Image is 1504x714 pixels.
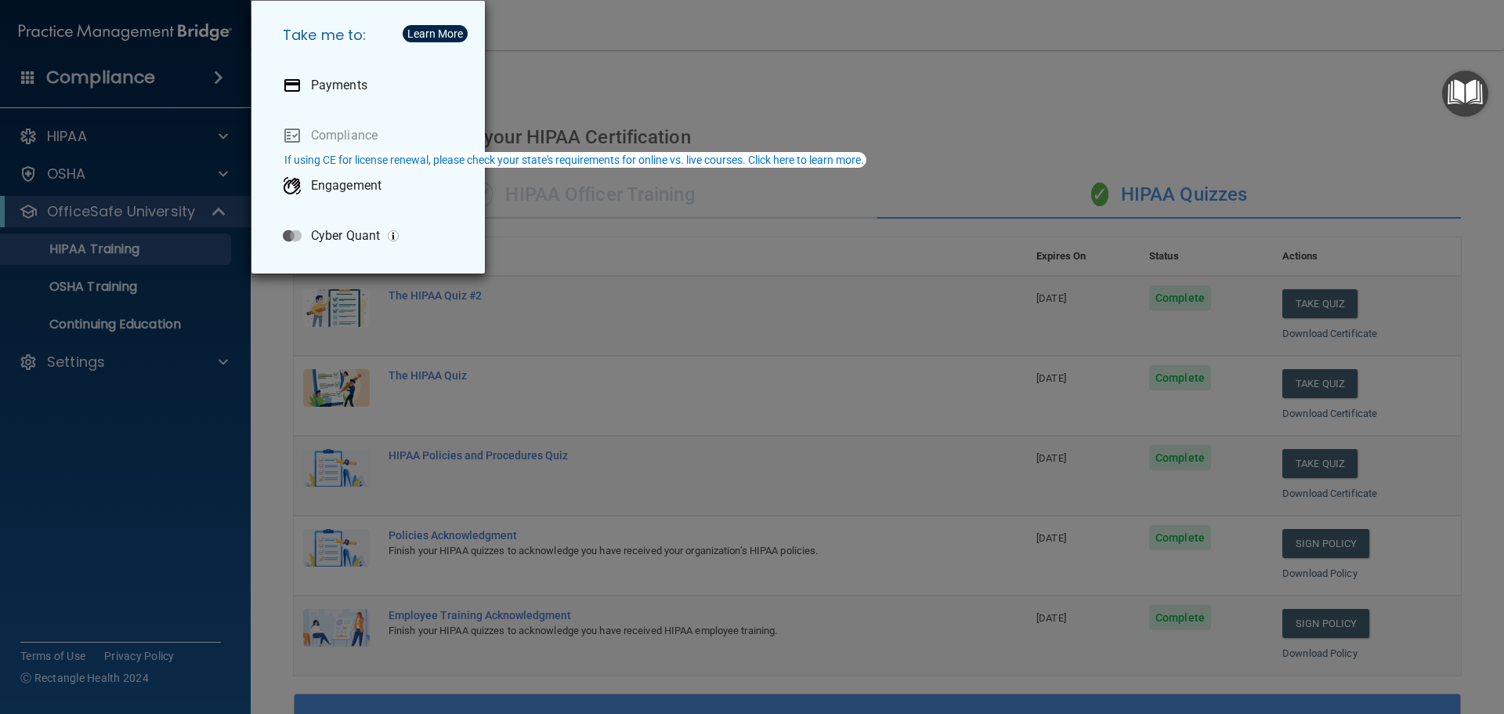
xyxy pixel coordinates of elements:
[311,228,380,244] p: Cyber Quant
[270,114,472,158] a: Compliance
[403,25,468,42] button: Learn More
[270,13,472,57] h5: Take me to:
[270,164,472,208] a: Engagement
[270,214,472,258] a: Cyber Quant
[311,178,381,194] p: Engagement
[407,28,463,39] div: Learn More
[1442,71,1488,117] button: Open Resource Center
[282,152,866,168] button: If using CE for license renewal, please check your state's requirements for online vs. live cours...
[311,78,367,93] p: Payments
[270,63,472,107] a: Payments
[284,154,864,165] div: If using CE for license renewal, please check your state's requirements for online vs. live cours...
[1233,603,1485,665] iframe: Drift Widget Chat Controller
